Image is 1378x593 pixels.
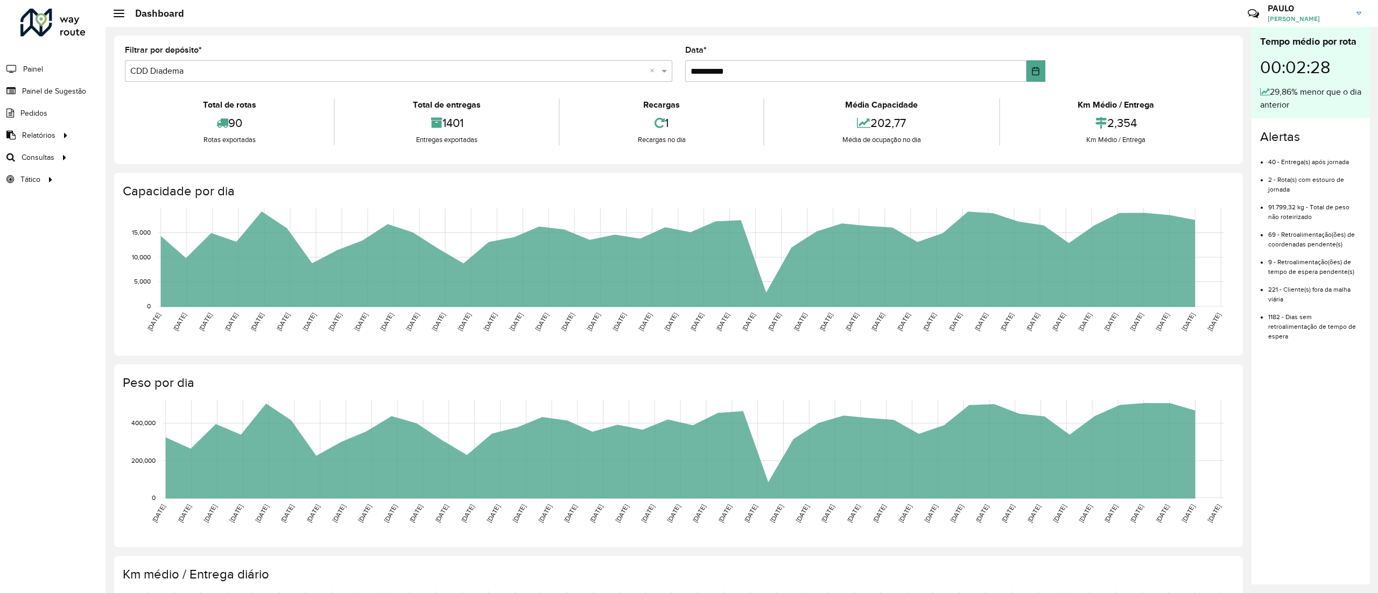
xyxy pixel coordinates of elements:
[147,302,151,309] text: 0
[922,312,937,332] text: [DATE]
[128,111,331,135] div: 90
[563,503,578,524] text: [DATE]
[357,503,372,524] text: [DATE]
[1003,98,1229,111] div: Km Médio / Entrega
[1003,135,1229,145] div: Km Médio / Entrega
[767,98,996,111] div: Média Capacidade
[767,312,782,332] text: [DATE]
[431,312,446,332] text: [DATE]
[691,503,707,524] text: [DATE]
[177,503,192,524] text: [DATE]
[331,503,347,524] text: [DATE]
[871,503,887,524] text: [DATE]
[999,312,1015,332] text: [DATE]
[172,312,187,332] text: [DATE]
[198,312,213,332] text: [DATE]
[408,503,424,524] text: [DATE]
[275,312,291,332] text: [DATE]
[586,312,601,332] text: [DATE]
[146,312,161,332] text: [DATE]
[1180,503,1196,524] text: [DATE]
[22,152,54,163] span: Consultas
[511,503,527,524] text: [DATE]
[23,63,43,75] span: Painel
[327,312,343,332] text: [DATE]
[743,503,758,524] text: [DATE]
[923,503,939,524] text: [DATE]
[379,312,395,332] text: [DATE]
[1268,167,1361,194] li: 2 - Rota(s) com estouro de jornada
[123,183,1232,199] h4: Capacidade por dia
[22,86,86,97] span: Painel de Sugestão
[973,312,989,332] text: [DATE]
[123,567,1232,582] h4: Km médio / Entrega diário
[949,503,965,524] text: [DATE]
[353,312,369,332] text: [DATE]
[508,312,524,332] text: [DATE]
[588,503,604,524] text: [DATE]
[1103,503,1119,524] text: [DATE]
[1268,194,1361,222] li: 91.799,32 kg - Total de peso não roteirizado
[338,135,556,145] div: Entregas exportadas
[741,312,756,332] text: [DATE]
[1027,60,1046,82] button: Choose Date
[460,503,475,524] text: [DATE]
[640,503,656,524] text: [DATE]
[1000,503,1016,524] text: [DATE]
[1260,49,1361,86] div: 00:02:28
[132,253,151,260] text: 10,000
[689,312,705,332] text: [DATE]
[1052,503,1067,524] text: [DATE]
[1129,312,1144,332] text: [DATE]
[820,503,835,524] text: [DATE]
[249,312,265,332] text: [DATE]
[254,503,270,524] text: [DATE]
[846,503,861,524] text: [DATE]
[663,312,679,332] text: [DATE]
[131,457,156,464] text: 200,000
[563,111,761,135] div: 1
[405,312,420,332] text: [DATE]
[202,503,218,524] text: [DATE]
[1026,503,1042,524] text: [DATE]
[125,44,202,57] label: Filtrar por depósito
[20,174,40,185] span: Tático
[1103,312,1119,332] text: [DATE]
[1268,149,1361,167] li: 40 - Entrega(s) após jornada
[228,503,244,524] text: [DATE]
[128,98,331,111] div: Total de rotas
[131,420,156,427] text: 400,000
[767,135,996,145] div: Média de ocupação no dia
[1260,129,1361,145] h4: Alertas
[1206,312,1222,332] text: [DATE]
[715,312,730,332] text: [DATE]
[151,503,166,524] text: [DATE]
[537,503,552,524] text: [DATE]
[1155,503,1170,524] text: [DATE]
[223,312,239,332] text: [DATE]
[1268,3,1348,13] h3: PAULO
[1155,312,1170,332] text: [DATE]
[134,278,151,285] text: 5,000
[685,44,707,57] label: Data
[1268,222,1361,249] li: 69 - Retroalimentação(ões) de coordenadas pendente(s)
[22,130,55,141] span: Relatórios
[792,312,808,332] text: [DATE]
[132,229,151,236] text: 15,000
[563,98,761,111] div: Recargas
[1129,503,1144,524] text: [DATE]
[534,312,550,332] text: [DATE]
[434,503,449,524] text: [DATE]
[1260,34,1361,49] div: Tempo médio por rota
[637,312,653,332] text: [DATE]
[1051,312,1066,332] text: [DATE]
[870,312,885,332] text: [DATE]
[152,494,156,501] text: 0
[482,312,498,332] text: [DATE]
[1268,277,1361,304] li: 221 - Cliente(s) fora da malha viária
[456,312,472,332] text: [DATE]
[128,135,331,145] div: Rotas exportadas
[795,503,810,524] text: [DATE]
[611,312,627,332] text: [DATE]
[301,312,317,332] text: [DATE]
